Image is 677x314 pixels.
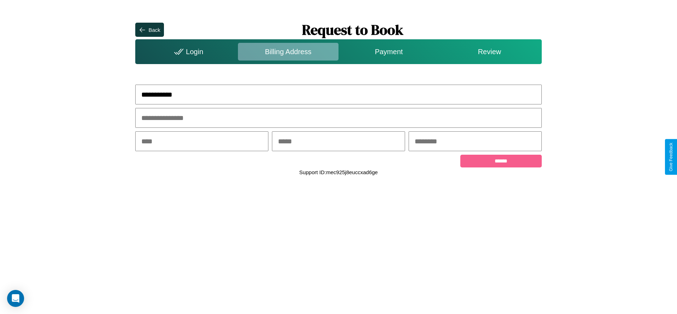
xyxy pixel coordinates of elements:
[135,23,164,37] button: Back
[669,143,673,171] div: Give Feedback
[164,20,542,39] h1: Request to Book
[238,43,338,61] div: Billing Address
[439,43,540,61] div: Review
[7,290,24,307] div: Open Intercom Messenger
[299,167,378,177] p: Support ID: mec925j8euccxad6ge
[338,43,439,61] div: Payment
[148,27,160,33] div: Back
[137,43,238,61] div: Login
